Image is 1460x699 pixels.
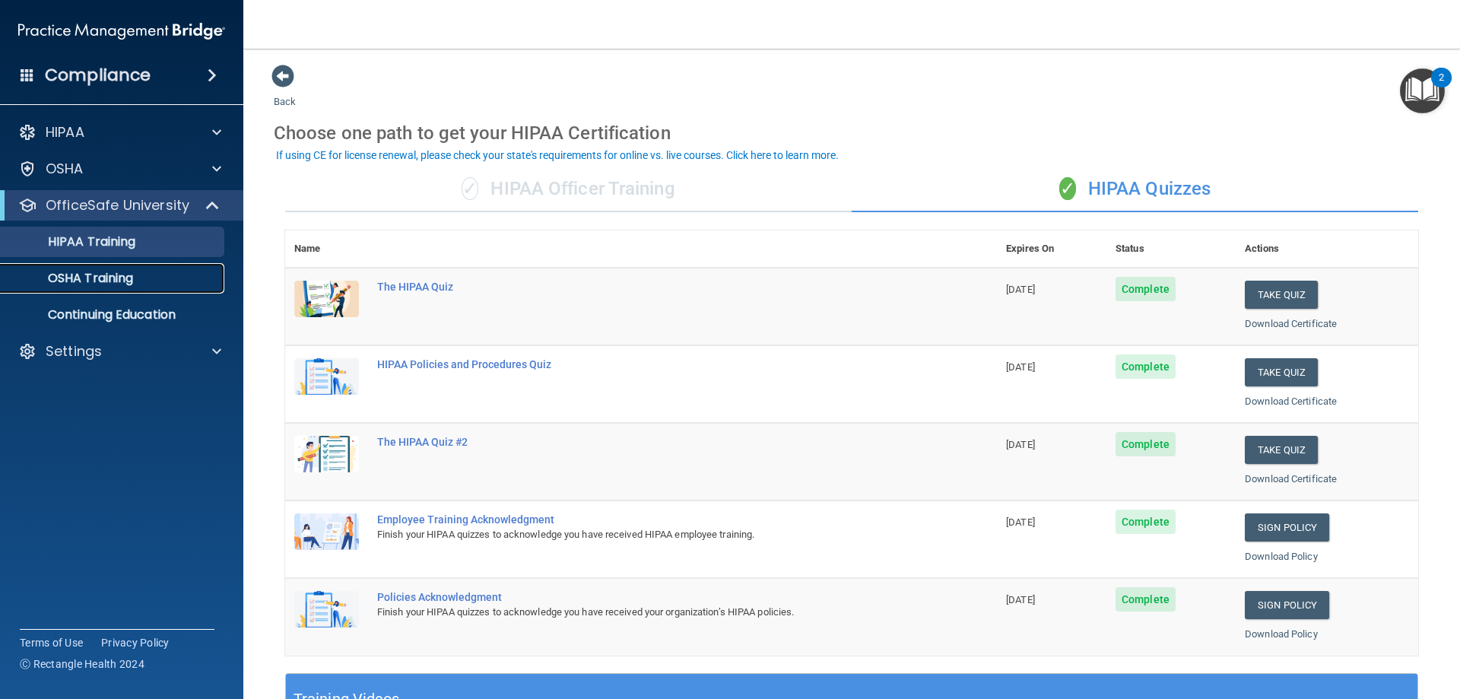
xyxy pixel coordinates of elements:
th: Expires On [997,230,1106,268]
div: HIPAA Officer Training [285,167,852,212]
img: PMB logo [18,16,225,46]
div: Finish your HIPAA quizzes to acknowledge you have received your organization’s HIPAA policies. [377,603,921,621]
div: Policies Acknowledgment [377,591,921,603]
p: Continuing Education [10,307,217,322]
a: Download Certificate [1245,396,1337,407]
a: Download Certificate [1245,473,1337,485]
span: Complete [1116,510,1176,534]
h4: Compliance [45,65,151,86]
a: Download Certificate [1245,318,1337,329]
span: Complete [1116,432,1176,456]
button: Open Resource Center, 2 new notifications [1400,68,1445,113]
span: Complete [1116,587,1176,612]
p: OSHA [46,160,84,178]
p: HIPAA [46,123,84,141]
a: Settings [18,342,221,361]
span: [DATE] [1006,594,1035,605]
th: Name [285,230,368,268]
a: OSHA [18,160,221,178]
button: If using CE for license renewal, please check your state's requirements for online vs. live cours... [274,148,841,163]
p: Settings [46,342,102,361]
span: [DATE] [1006,516,1035,528]
iframe: Drift Widget Chat Controller [1197,591,1442,652]
a: HIPAA [18,123,221,141]
span: Ⓒ Rectangle Health 2024 [20,656,144,672]
a: Back [274,78,296,107]
div: 2 [1439,78,1444,97]
div: Choose one path to get your HIPAA Certification [274,111,1430,155]
span: ✓ [462,177,478,200]
button: Take Quiz [1245,358,1318,386]
div: If using CE for license renewal, please check your state's requirements for online vs. live cours... [276,150,839,160]
p: OfficeSafe University [46,196,189,214]
p: HIPAA Training [10,234,135,249]
div: HIPAA Quizzes [852,167,1418,212]
span: ✓ [1059,177,1076,200]
span: [DATE] [1006,439,1035,450]
th: Status [1106,230,1236,268]
th: Actions [1236,230,1418,268]
span: [DATE] [1006,284,1035,295]
button: Take Quiz [1245,436,1318,464]
div: The HIPAA Quiz #2 [377,436,921,448]
p: OSHA Training [10,271,133,286]
div: Employee Training Acknowledgment [377,513,921,526]
span: Complete [1116,277,1176,301]
button: Take Quiz [1245,281,1318,309]
a: OfficeSafe University [18,196,221,214]
a: Download Policy [1245,551,1318,562]
a: Sign Policy [1245,513,1329,542]
a: Privacy Policy [101,635,170,650]
div: Finish your HIPAA quizzes to acknowledge you have received HIPAA employee training. [377,526,921,544]
a: Terms of Use [20,635,83,650]
div: HIPAA Policies and Procedures Quiz [377,358,921,370]
div: The HIPAA Quiz [377,281,921,293]
span: Complete [1116,354,1176,379]
span: [DATE] [1006,361,1035,373]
